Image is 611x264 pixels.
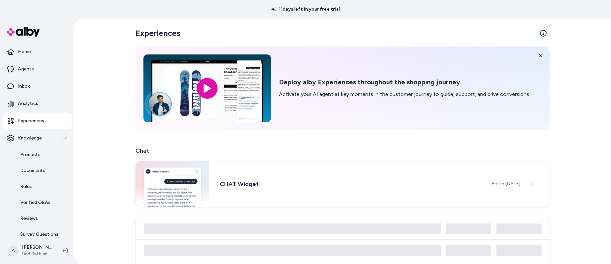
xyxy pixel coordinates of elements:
[220,179,481,189] h3: CHAT Widget
[267,6,344,13] p: 11 days left in your free trial
[136,161,209,207] img: Chat widget
[18,83,30,90] p: Inbox
[135,28,180,39] h2: Experiences
[4,240,57,261] button: A[PERSON_NAME]Bed Bath and Beyond
[279,78,530,86] h2: Deploy alby Experiences throughout the shopping journey
[14,195,72,211] a: Verified Q&As
[20,167,45,174] p: Documents
[3,61,72,77] a: Agents
[3,130,72,146] button: Knowledge
[14,163,72,179] a: Documents
[14,147,72,163] a: Products
[3,113,72,129] a: Experiences
[20,215,38,222] p: Reviews
[3,96,72,112] a: Analytics
[14,211,72,226] a: Reviews
[18,135,42,141] p: Knowledge
[18,48,31,55] p: Home
[135,146,550,155] h2: Chat
[7,27,40,37] img: alby Logo
[18,118,44,124] p: Experiences
[279,90,530,98] p: Activate your AI agent at key moments in the customer journey to guide, support, and drive conver...
[20,151,41,158] p: Products
[3,78,72,94] a: Inbox
[22,251,52,257] span: Bed Bath and Beyond
[14,226,72,242] a: Survey Questions
[18,66,34,72] p: Agents
[8,245,19,256] span: A
[20,231,58,238] p: Survey Questions
[20,199,50,206] p: Verified Q&As
[14,179,72,195] a: Rules
[492,181,520,187] span: Edited [DATE]
[20,183,32,190] p: Rules
[3,44,72,60] a: Home
[18,100,38,107] p: Analytics
[22,244,52,251] p: [PERSON_NAME]
[135,161,550,207] a: Chat widgetCHAT WidgetEdited[DATE]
